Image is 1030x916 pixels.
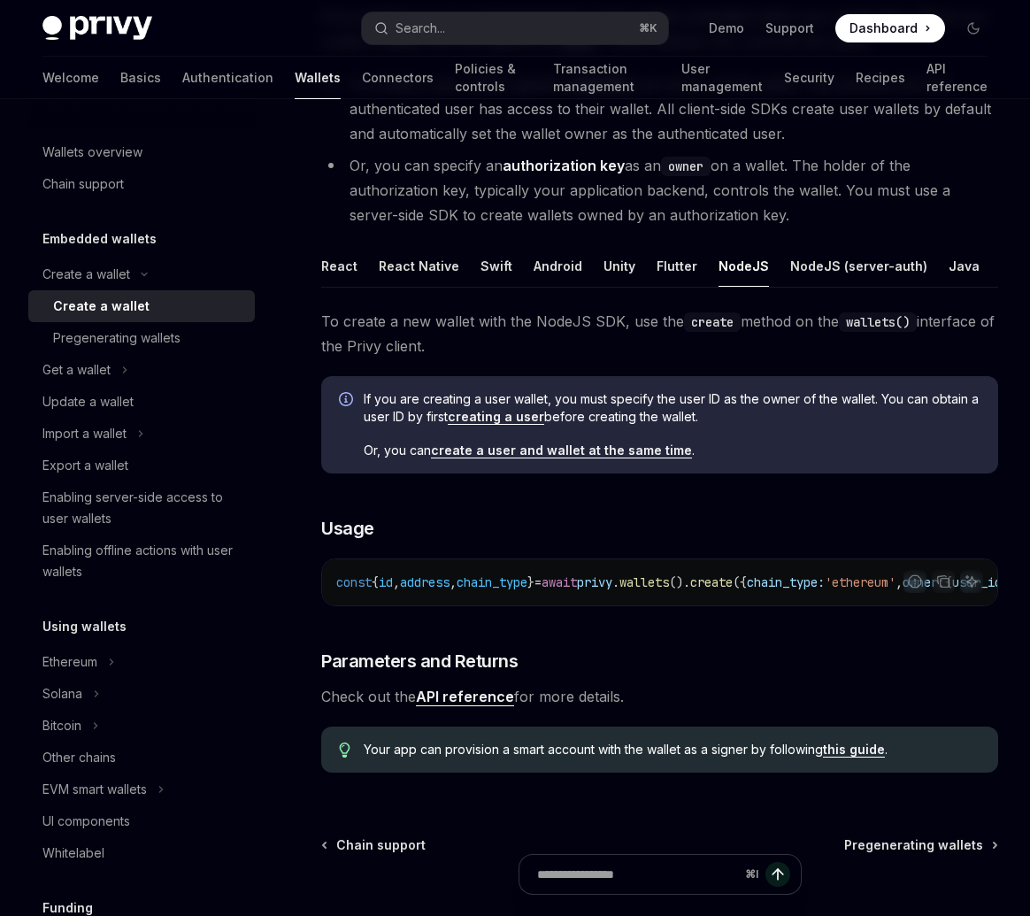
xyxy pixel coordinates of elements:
a: Welcome [42,57,99,99]
a: Whitelabel [28,837,255,869]
div: UI components [42,811,130,832]
span: Parameters and Returns [321,649,518,674]
li: Or, you can specify an as an on a wallet. The holder of the authorization key, typically your app... [321,153,998,227]
button: Toggle Import a wallet section [28,418,255,450]
a: API reference [926,57,988,99]
div: Create a wallet [42,264,130,285]
span: ({ [733,574,747,590]
span: , [450,574,457,590]
div: EVM smart wallets [42,779,147,800]
span: ⌘ K [639,21,657,35]
a: Update a wallet [28,386,255,418]
div: Android [534,245,582,287]
button: Toggle EVM smart wallets section [28,774,255,805]
button: Send message [765,862,790,887]
span: { [372,574,379,590]
span: Check out the for more details. [321,684,998,709]
span: Dashboard [849,19,918,37]
div: Whitelabel [42,843,104,864]
a: Security [784,57,834,99]
button: Copy the contents from the code block [932,570,955,593]
span: address [400,574,450,590]
a: Pregenerating wallets [844,836,996,854]
a: Export a wallet [28,450,255,481]
div: Import a wallet [42,423,127,444]
span: , [895,574,903,590]
div: Bitcoin [42,715,81,736]
span: } [527,574,534,590]
button: Toggle dark mode [959,14,988,42]
span: chain_type: [747,574,825,590]
div: Enabling offline actions with user wallets [42,540,244,582]
a: UI components [28,805,255,837]
div: Pregenerating wallets [53,327,181,349]
span: To create a new wallet with the NodeJS SDK, use the method on the interface of the Privy client. [321,309,998,358]
div: Swift [480,245,512,287]
a: Recipes [856,57,905,99]
span: 'ethereum' [825,574,895,590]
span: const [336,574,372,590]
div: Enabling server-side access to user wallets [42,487,244,529]
a: User management [681,57,763,99]
a: create a user and wallet at the same time [431,443,692,458]
button: Report incorrect code [903,570,926,593]
div: Create a wallet [53,296,150,317]
div: Chain support [42,173,124,195]
a: Connectors [362,57,434,99]
code: create [684,312,741,332]
a: Transaction management [553,57,660,99]
div: Search... [396,18,445,39]
a: Wallets overview [28,136,255,168]
a: Enabling server-side access to user wallets [28,481,255,535]
span: Usage [321,516,374,541]
a: Pregenerating wallets [28,322,255,354]
span: Chain support [336,836,426,854]
svg: Tip [339,743,351,758]
a: Policies & controls [455,57,532,99]
button: Open search [362,12,667,44]
code: wallets() [839,312,917,332]
button: Toggle Solana section [28,678,255,710]
span: Your app can provision a smart account with the wallet as a signer by following . [364,741,980,758]
a: Create a wallet [28,290,255,322]
strong: authorization key [503,157,625,174]
span: (). [669,574,690,590]
div: NodeJS [719,245,769,287]
a: Authentication [182,57,273,99]
span: , [393,574,400,590]
a: API reference [416,688,514,706]
a: Enabling offline actions with user wallets [28,535,255,588]
h5: Embedded wallets [42,228,157,250]
div: NodeJS (server-auth) [790,245,927,287]
div: Flutter [657,245,697,287]
span: Pregenerating wallets [844,836,983,854]
span: id [379,574,393,590]
span: = [534,574,542,590]
div: Wallets overview [42,142,142,163]
span: await [542,574,577,590]
span: If you are creating a user wallet, you must specify the user ID as the owner of the wallet. You c... [364,390,980,426]
div: React Native [379,245,459,287]
a: creating a user [448,409,544,425]
button: Toggle Get a wallet section [28,354,255,386]
svg: Info [339,392,357,410]
span: create [690,574,733,590]
span: Or, you can . [364,442,980,459]
span: privy [577,574,612,590]
button: Toggle Ethereum section [28,646,255,678]
span: . [612,574,619,590]
a: Chain support [323,836,426,854]
a: Basics [120,57,161,99]
a: Dashboard [835,14,945,42]
a: Wallets [295,57,341,99]
div: Unity [603,245,635,287]
div: Other chains [42,747,116,768]
code: owner [661,157,711,176]
span: chain_type [457,574,527,590]
li: To create a user wallet, specify a as an owner of the wallet. This ensures only the authenticated... [321,72,998,146]
a: Support [765,19,814,37]
a: this guide [823,742,885,758]
a: Other chains [28,742,255,774]
div: Export a wallet [42,455,128,476]
a: Chain support [28,168,255,200]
